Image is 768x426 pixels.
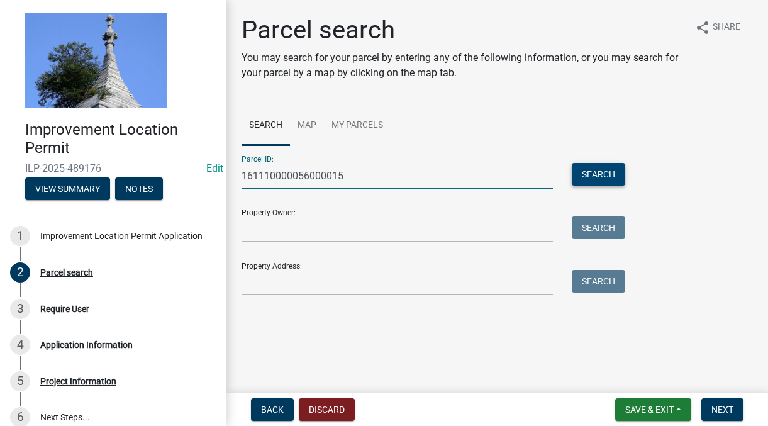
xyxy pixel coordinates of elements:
p: You may search for your parcel by entering any of the following information, or you may search fo... [242,50,685,81]
div: Parcel search [40,268,93,277]
button: Search [572,216,625,239]
div: 1 [10,226,30,246]
button: Back [251,398,294,421]
div: Require User [40,305,89,313]
button: Discard [299,398,355,421]
a: My Parcels [324,106,391,146]
button: shareShare [685,15,750,40]
span: Save & Exit [625,405,674,415]
wm-modal-confirm: Summary [25,184,110,194]
i: share [695,20,710,35]
div: 5 [10,371,30,391]
wm-modal-confirm: Edit Application Number [206,162,223,174]
button: Save & Exit [615,398,691,421]
img: Decatur County, Indiana [25,13,167,108]
button: Next [701,398,743,421]
h4: Improvement Location Permit [25,121,216,157]
button: Search [572,270,625,293]
button: Search [572,163,625,186]
span: Next [711,405,733,415]
span: Share [713,20,740,35]
span: ILP-2025-489176 [25,162,201,174]
a: Map [290,106,324,146]
div: Application Information [40,340,133,349]
a: Search [242,106,290,146]
div: Project Information [40,377,116,386]
div: 2 [10,262,30,283]
wm-modal-confirm: Notes [115,184,163,194]
button: Notes [115,177,163,200]
a: Edit [206,162,223,174]
div: 3 [10,299,30,319]
button: View Summary [25,177,110,200]
div: Improvement Location Permit Application [40,232,203,240]
span: Back [261,405,284,415]
div: 4 [10,335,30,355]
h1: Parcel search [242,15,685,45]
